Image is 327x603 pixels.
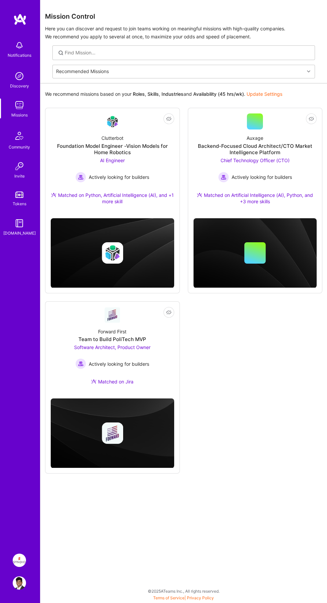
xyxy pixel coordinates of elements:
span: Actively looking for builders [89,361,149,367]
b: Skills [147,91,159,97]
img: Company logo [102,242,123,264]
div: © 2025 ATeams Inc., All rights reserved. [40,583,327,600]
img: cover [51,218,174,288]
img: Company logo [102,422,123,444]
div: Foundation Model Engineer -Vision Models for Home Robotics [51,143,174,156]
img: logo [13,13,27,25]
i: icon EyeClosed [166,116,172,121]
i: icon EyeClosed [166,310,172,315]
a: Syndio: Transformation Engine Modernization [11,554,28,567]
i: icon EyeClosed [309,116,314,121]
i: icon Chevron [307,70,310,73]
span: Actively looking for builders [89,174,149,181]
img: discovery [13,69,26,83]
div: Matched on Artificial Intelligence (AI), Python, and +3 more skills [194,192,317,205]
div: Recommended Missions [56,68,109,75]
div: Notifications [8,52,31,59]
img: cover [194,218,317,288]
img: Actively looking for builders [75,172,86,183]
div: Clutterbot [101,135,123,141]
input: Find Mission... [65,49,310,56]
span: Actively looking for builders [232,174,292,181]
img: Actively looking for builders [218,172,229,183]
a: Update Settings [247,91,282,97]
img: Invite [13,160,26,173]
a: Privacy Policy [187,595,214,600]
img: Actively looking for builders [75,358,86,369]
span: | [153,595,214,600]
b: Availability (45 hrs/wk) [193,91,244,97]
p: We recommend missions based on your , , and . [45,91,282,97]
span: Chief Technology Officer (CTO) [221,158,290,163]
div: Invite [14,173,25,180]
a: Company LogoClutterbotFoundation Model Engineer -Vision Models for Home RoboticsAI Engineer Activ... [51,113,174,213]
img: teamwork [13,98,26,112]
a: User Avatar [11,576,28,590]
div: Tokens [13,201,26,207]
h3: Mission Control [45,13,322,21]
img: Ateam Purple Icon [197,192,202,198]
img: Company Logo [104,114,120,129]
p: Here you can discover and request to join teams working on meaningful missions with high-quality ... [45,25,322,41]
div: Missions [11,112,28,118]
div: Backend-Focused Cloud Architect/CTO Market Intelligence Platform [194,143,317,156]
div: Team to Build PoliTech MVP [78,336,146,343]
a: Company LogoForward FirstTeam to Build PoliTech MVPSoftware Architect, Product Owner Actively loo... [51,307,174,393]
div: Auxage [247,135,263,141]
img: Ateam Purple Icon [91,379,96,384]
a: AuxageBackend-Focused Cloud Architect/CTO Market Intelligence PlatformChief Technology Officer (C... [194,113,317,213]
i: icon SearchGrey [57,49,64,56]
span: AI Engineer [100,158,125,163]
div: [DOMAIN_NAME] [3,230,36,237]
a: Terms of Service [153,595,185,600]
div: Discovery [10,83,29,89]
span: Software Architect, Product Owner [74,344,150,350]
img: cover [51,398,174,468]
div: Community [9,144,30,150]
img: guide book [13,217,26,230]
img: Company Logo [104,307,120,322]
b: Roles [133,91,145,97]
div: Matched on Jira [91,378,133,385]
b: Industries [161,91,184,97]
img: Ateam Purple Icon [51,192,56,198]
img: bell [13,39,26,52]
div: Forward First [98,328,126,335]
img: Community [11,128,27,144]
div: Matched on Python, Artificial Intelligence (AI), and +1 more skill [51,192,174,205]
img: Syndio: Transformation Engine Modernization [13,554,26,567]
img: tokens [15,192,23,198]
img: User Avatar [13,576,26,590]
